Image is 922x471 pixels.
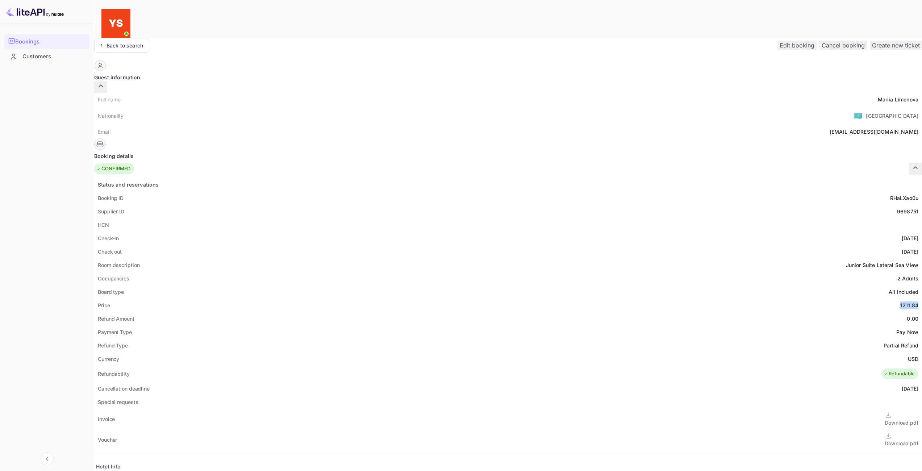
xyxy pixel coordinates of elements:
[107,42,143,49] ya-tr-span: Back to search
[41,452,54,465] button: Collapse navigation
[897,275,918,282] ya-tr-span: 2 Adults
[98,222,109,228] ya-tr-span: HCN
[890,195,918,201] ya-tr-span: RHaLXao0u
[98,316,134,322] ya-tr-span: Refund Amount
[902,234,918,242] div: [DATE]
[98,182,159,188] ya-tr-span: Status and reservations
[854,109,862,122] span: United States
[98,356,119,362] ya-tr-span: Currency
[902,248,918,255] div: [DATE]
[885,439,918,447] div: Download pdf
[889,370,915,378] ya-tr-span: Refundable
[872,42,920,49] ya-tr-span: Create new ticket
[885,420,918,426] ya-tr-span: Download pdf
[870,41,922,50] button: Create new ticket
[98,129,110,135] ya-tr-span: Email
[896,329,918,335] ya-tr-span: Pay Now
[777,41,817,50] button: Edit booking
[98,329,132,335] ya-tr-span: Payment Type
[878,96,893,103] ya-tr-span: Mariia
[822,42,865,49] ya-tr-span: Cancel booking
[902,385,918,392] div: [DATE]
[98,195,124,201] ya-tr-span: Booking ID
[98,275,129,282] ya-tr-span: Occupancies
[96,463,121,470] ya-tr-span: Hotel Info
[94,152,134,160] ya-tr-span: Booking details
[98,262,139,268] ya-tr-span: Room description
[895,96,918,103] ya-tr-span: Limonova
[101,9,130,38] img: Yandex Support
[4,50,89,63] a: Customers
[866,113,918,119] ya-tr-span: [GEOGRAPHIC_DATA]
[780,42,814,49] ya-tr-span: Edit booking
[819,41,867,50] button: Cancel booking
[98,342,128,349] ya-tr-span: Refund Type
[98,235,119,241] ya-tr-span: Check-in
[94,74,141,81] ya-tr-span: Guest information
[15,38,39,46] ya-tr-span: Bookings
[884,342,918,349] ya-tr-span: Partial Refund
[830,129,918,135] ya-tr-span: [EMAIL_ADDRESS][DOMAIN_NAME]
[907,315,918,322] div: 0.00
[22,53,51,61] ya-tr-span: Customers
[889,289,918,295] ya-tr-span: All Included
[908,356,918,362] ya-tr-span: USD
[98,208,124,214] ya-tr-span: Supplier ID
[4,34,89,49] a: Bookings
[101,165,130,172] ya-tr-span: CONFIRMED
[900,301,918,309] div: 1211.84
[98,96,121,103] ya-tr-span: Full name
[98,113,124,119] ya-tr-span: Nationality
[6,6,64,17] img: LiteAPI logo
[98,437,117,443] ya-tr-span: Voucher
[846,262,918,268] ya-tr-span: Junior Suite Lateral Sea View
[98,371,130,377] ya-tr-span: Refundability
[98,249,122,255] ya-tr-span: Check out
[897,208,918,215] div: 9698751
[98,416,115,422] ya-tr-span: Invoice
[98,385,150,392] ya-tr-span: Cancellation deadline
[854,112,862,120] ya-tr-span: 🇰🇿
[98,399,138,405] ya-tr-span: Special requests
[4,50,89,64] div: Customers
[98,289,124,295] ya-tr-span: Board type
[98,302,110,308] ya-tr-span: Price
